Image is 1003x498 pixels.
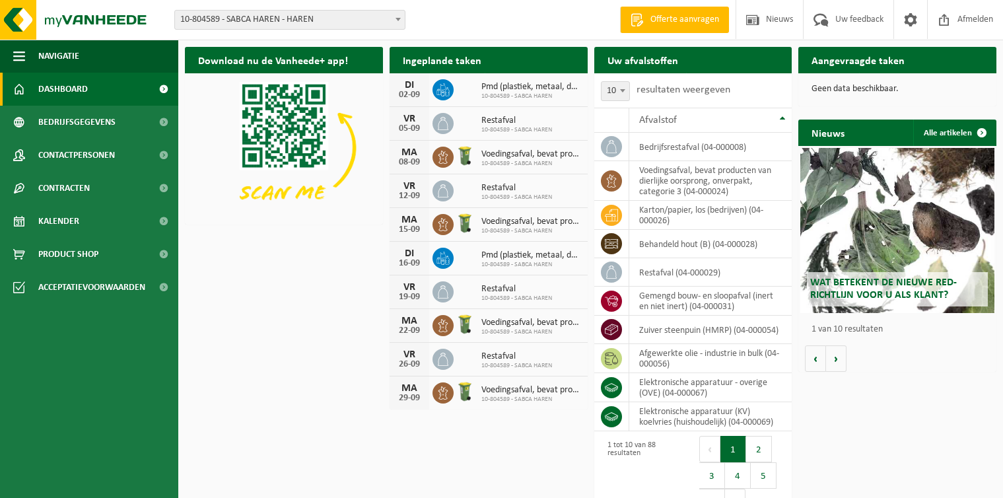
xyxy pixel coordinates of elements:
button: 1 [720,436,746,462]
div: VR [396,349,423,360]
div: 15-09 [396,225,423,234]
button: Previous [699,436,720,462]
span: Kalender [38,205,79,238]
span: 10-804589 - SABCA HAREN [481,261,581,269]
span: 10 [602,82,629,100]
div: VR [396,114,423,124]
span: Product Shop [38,238,98,271]
h2: Uw afvalstoffen [594,47,691,73]
div: DI [396,80,423,90]
a: Wat betekent de nieuwe RED-richtlijn voor u als klant? [800,148,994,313]
td: voedingsafval, bevat producten van dierlijke oorsprong, onverpakt, categorie 3 (04-000024) [629,161,792,201]
div: 26-09 [396,360,423,369]
h2: Aangevraagde taken [798,47,918,73]
span: Offerte aanvragen [647,13,722,26]
span: Acceptatievoorwaarden [38,271,145,304]
span: 10-804589 - SABCA HAREN [481,194,552,201]
span: 10-804589 - SABCA HAREN [481,126,552,134]
span: Navigatie [38,40,79,73]
div: DI [396,248,423,259]
span: 10-804589 - SABCA HAREN [481,328,581,336]
p: 1 van 10 resultaten [812,325,990,334]
td: restafval (04-000029) [629,258,792,287]
span: 10-804589 - SABCA HAREN [481,227,581,235]
h2: Nieuws [798,120,858,145]
td: bedrijfsrestafval (04-000008) [629,133,792,161]
span: Voedingsafval, bevat producten van dierlijke oorsprong, onverpakt, categorie 3 [481,385,581,396]
td: zuiver steenpuin (HMRP) (04-000054) [629,316,792,344]
td: elektronische apparatuur (KV) koelvries (huishoudelijk) (04-000069) [629,402,792,431]
span: Voedingsafval, bevat producten van dierlijke oorsprong, onverpakt, categorie 3 [481,217,581,227]
div: 12-09 [396,192,423,201]
span: 10-804589 - SABCA HAREN [481,295,552,302]
span: 10-804589 - SABCA HAREN [481,362,552,370]
div: MA [396,215,423,225]
label: resultaten weergeven [637,85,730,95]
button: 5 [751,462,777,489]
span: Voedingsafval, bevat producten van dierlijke oorsprong, onverpakt, categorie 3 [481,318,581,328]
div: 02-09 [396,90,423,100]
span: Pmd (plastiek, metaal, drankkartons) (bedrijven) [481,82,581,92]
span: Bedrijfsgegevens [38,106,116,139]
button: 2 [746,436,772,462]
button: 4 [725,462,751,489]
td: gemengd bouw- en sloopafval (inert en niet inert) (04-000031) [629,287,792,316]
button: 3 [699,462,725,489]
td: afgewerkte olie - industrie in bulk (04-000056) [629,344,792,373]
img: WB-0140-HPE-GN-50 [454,212,476,234]
span: Afvalstof [639,115,677,125]
span: 10 [601,81,630,101]
span: 10-804589 - SABCA HAREN - HAREN [175,11,405,29]
div: MA [396,316,423,326]
div: VR [396,282,423,293]
span: Restafval [481,183,552,194]
div: 29-09 [396,394,423,403]
div: MA [396,383,423,394]
img: WB-0140-HPE-GN-50 [454,145,476,167]
button: Vorige [805,345,826,372]
div: MA [396,147,423,158]
div: 22-09 [396,326,423,336]
h2: Download nu de Vanheede+ app! [185,47,361,73]
td: karton/papier, los (bedrijven) (04-000026) [629,201,792,230]
span: Dashboard [38,73,88,106]
span: Restafval [481,284,552,295]
span: 10-804589 - SABCA HAREN [481,396,581,404]
span: Contracten [38,172,90,205]
td: elektronische apparatuur - overige (OVE) (04-000067) [629,373,792,402]
div: 08-09 [396,158,423,167]
div: 16-09 [396,259,423,268]
span: Restafval [481,351,552,362]
span: 10-804589 - SABCA HAREN [481,160,581,168]
a: Alle artikelen [913,120,995,146]
h2: Ingeplande taken [390,47,495,73]
img: WB-0140-HPE-GN-50 [454,313,476,336]
span: 10-804589 - SABCA HAREN [481,92,581,100]
span: Pmd (plastiek, metaal, drankkartons) (bedrijven) [481,250,581,261]
p: Geen data beschikbaar. [812,85,983,94]
div: VR [396,181,423,192]
td: behandeld hout (B) (04-000028) [629,230,792,258]
button: Volgende [826,345,847,372]
div: 05-09 [396,124,423,133]
span: 10-804589 - SABCA HAREN - HAREN [174,10,405,30]
img: Download de VHEPlus App [185,73,383,222]
span: Voedingsafval, bevat producten van dierlijke oorsprong, onverpakt, categorie 3 [481,149,581,160]
span: Contactpersonen [38,139,115,172]
span: Wat betekent de nieuwe RED-richtlijn voor u als klant? [810,277,957,301]
span: Restafval [481,116,552,126]
div: 19-09 [396,293,423,302]
a: Offerte aanvragen [620,7,729,33]
img: WB-0140-HPE-GN-50 [454,380,476,403]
